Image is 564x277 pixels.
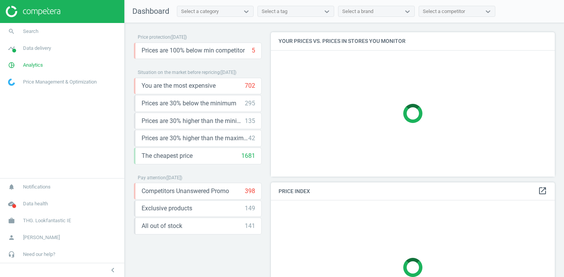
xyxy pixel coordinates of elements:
[538,186,547,196] a: open_in_new
[23,234,60,241] span: [PERSON_NAME]
[8,79,15,86] img: wGWNvw8QSZomAAAAABJRU5ErkJggg==
[4,41,19,56] i: timeline
[271,182,555,200] h4: Price Index
[245,204,255,213] div: 149
[23,45,51,52] span: Data delivery
[245,117,255,125] div: 135
[252,46,255,55] div: 5
[423,8,465,15] div: Select a competitor
[142,222,182,230] span: All out of stock
[23,62,43,69] span: Analytics
[4,213,19,228] i: work
[142,187,229,195] span: Competitors Unanswered Promo
[262,8,287,15] div: Select a tag
[4,180,19,194] i: notifications
[4,230,19,245] i: person
[4,58,19,72] i: pie_chart_outlined
[142,117,245,125] span: Prices are 30% higher than the minimum
[138,175,166,180] span: Pay attention
[245,187,255,195] div: 398
[142,46,245,55] span: Prices are 100% below min competitor
[23,184,51,190] span: Notifications
[132,7,169,16] span: Dashboard
[220,70,236,75] span: ( [DATE] )
[4,197,19,211] i: cloud_done
[23,28,38,35] span: Search
[138,34,170,40] span: Price protection
[108,266,117,275] i: chevron_left
[23,217,71,224] span: THG. Lookfantastic IE
[23,251,55,258] span: Need our help?
[6,6,60,17] img: ajHJNr6hYgQAAAAASUVORK5CYII=
[142,134,248,143] span: Prices are 30% higher than the maximal
[23,79,97,85] span: Price Management & Optimization
[245,99,255,108] div: 295
[245,222,255,230] div: 141
[4,24,19,39] i: search
[23,200,48,207] span: Data health
[181,8,219,15] div: Select a category
[138,70,220,75] span: Situation on the market before repricing
[245,82,255,90] div: 702
[241,152,255,160] div: 1681
[142,152,193,160] span: The cheapest price
[170,34,187,40] span: ( [DATE] )
[142,99,236,108] span: Prices are 30% below the minimum
[166,175,182,180] span: ( [DATE] )
[142,204,192,213] span: Exclusive products
[248,134,255,143] div: 42
[4,247,19,262] i: headset_mic
[103,265,122,275] button: chevron_left
[271,32,555,50] h4: Your prices vs. prices in stores you monitor
[342,8,373,15] div: Select a brand
[142,82,216,90] span: You are the most expensive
